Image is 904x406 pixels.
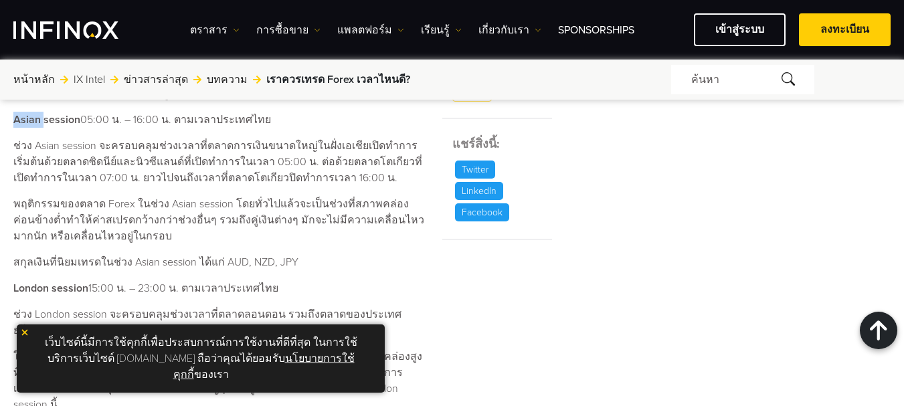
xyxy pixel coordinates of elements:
span: เราควรเทรด Forex เวลาไหนดี? [266,72,410,88]
a: LinkedIn [452,182,506,200]
a: บทความ [207,72,248,88]
a: ลงทะเบียน [799,13,891,46]
p: 15:00 น. – 23:00 น. ตามเวลาประเทศไทย [13,280,426,296]
a: แพลตฟอร์ม [337,22,404,38]
a: INFINOX Logo [13,21,150,39]
h5: แชร์สิ่งนี้: [452,135,552,153]
img: yellow close icon [20,328,29,337]
img: arrow-right [193,76,201,84]
img: arrow-right [60,76,68,84]
p: ช่วง London session จะครอบคลุมช่วงเวลาที่ตลาดลอนดอน รวมถึงตลาดของประเทศยุโรปเปิดทำการ [13,306,426,338]
p: ช่วง Asian session จะครอบคลุมช่วงเวลาที่ตลาดการเงินขนาดใหญ่ในฝั่งเอเชียเปิดทำการ เริ่มต้นด้วยตลาด... [13,138,426,186]
a: เข้าสู่ระบบ [694,13,786,46]
p: พฤติกรรมของตลาด Forex ในช่วง Asian session โดยทั่วไปแล้วจะเป็นช่วงที่สภาพคล่องค่อนข้างต่ำทำให้ค่า... [13,196,426,244]
img: arrow-right [110,76,118,84]
a: ข่าวสารล่าสุด [124,72,188,88]
a: Twitter [452,161,498,179]
a: ตราสาร [190,22,240,38]
a: เรียนรู้ [421,22,462,38]
a: Sponsorships [558,22,634,38]
a: การซื้อขาย [256,22,321,38]
strong: Asian session [13,113,80,126]
strong: London session [13,282,88,295]
p: Facebook [455,203,509,221]
p: Twitter [455,161,495,179]
a: IX Intel [74,72,105,88]
div: ค้นหา [671,65,814,94]
a: หน้าหลัก [13,72,55,88]
a: เกี่ยวกับเรา [478,22,541,38]
p: เว็บไซต์นี้มีการใช้คุกกี้เพื่อประสบการณ์การใช้งานที่ดีที่สุด ในการใช้บริการเว็บไซต์ [DOMAIN_NAME]... [23,331,378,386]
p: LinkedIn [455,182,503,200]
a: Facebook [452,203,512,221]
p: 05:00 น. – 16:00 น. ตามเวลาประเทศไทย [13,112,426,128]
p: สกุลเงินที่นิยมเทรดในช่วง Asian session ได้แก่ AUD, NZD, JPY [13,254,426,270]
img: arrow-right [253,76,261,84]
